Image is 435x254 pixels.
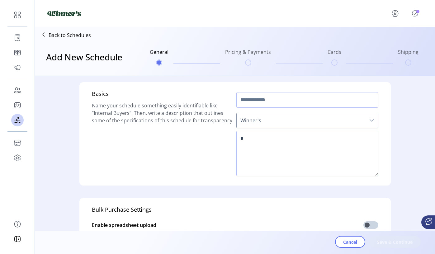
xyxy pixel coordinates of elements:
[92,221,156,229] span: Enable spreadsheet upload
[47,11,81,16] img: logo
[335,236,365,248] button: Cancel
[237,113,366,128] span: Winner's
[46,50,122,63] h3: Add New Schedule
[150,48,168,59] h6: General
[49,31,91,39] p: Back to Schedules
[343,239,357,245] span: Cancel
[92,90,234,102] h5: Basics
[92,231,341,246] span: Allow buyers to upload a spreadsheet of recipient details during their purchase process for strea...
[383,6,410,21] button: menu
[92,102,234,124] span: Name your schedule something easily identifiable like “Internal Buyers”. Then, write a descriptio...
[92,205,152,218] h5: Bulk Purchase Settings
[366,113,378,128] div: dropdown trigger
[410,8,420,18] button: Publisher Panel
